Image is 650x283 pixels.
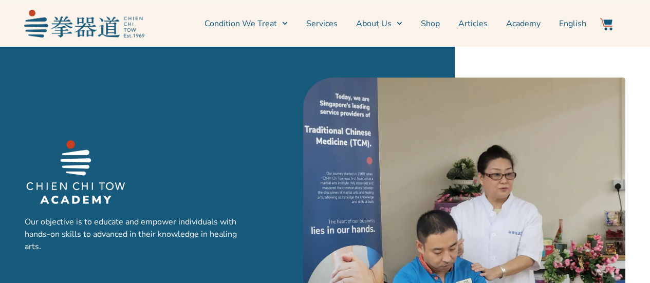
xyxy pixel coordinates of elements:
p: Our objective is to educate and empower individuals with hands-on skills to advanced in their kno... [25,216,247,253]
a: Services [306,11,338,36]
span: English [559,17,586,30]
a: Articles [458,11,488,36]
a: Academy [506,11,541,36]
a: English [559,11,586,36]
nav: Menu [150,11,586,36]
img: Website Icon-03 [600,18,612,30]
a: Shop [421,11,440,36]
a: Condition We Treat [205,11,288,36]
a: About Us [356,11,402,36]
